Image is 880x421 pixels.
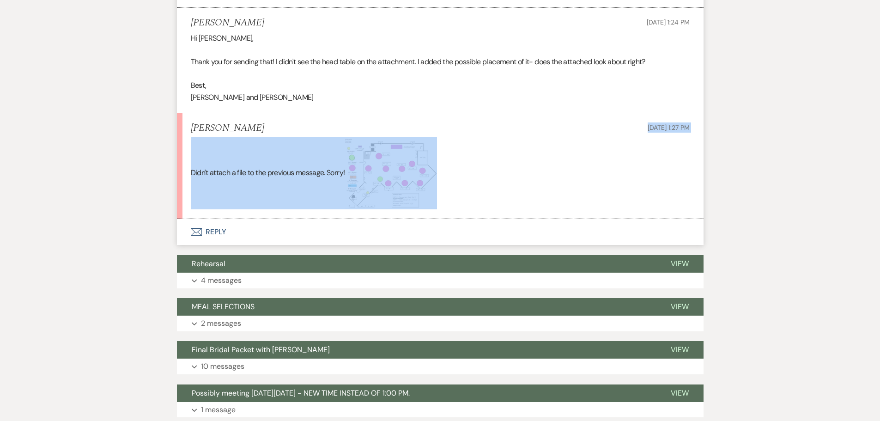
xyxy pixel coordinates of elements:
[192,259,225,268] span: Rehearsal
[648,123,689,132] span: [DATE] 1:27 PM
[656,255,704,273] button: View
[191,92,690,104] p: [PERSON_NAME] and [PERSON_NAME]
[671,259,689,268] span: View
[192,345,330,354] span: Final Bridal Packet with [PERSON_NAME]
[177,316,704,331] button: 2 messages
[656,384,704,402] button: View
[192,302,255,311] span: MEAL SELECTIONS
[191,79,690,92] p: Best,
[177,298,656,316] button: MEAL SELECTIONS
[656,341,704,359] button: View
[191,17,264,29] h5: [PERSON_NAME]
[201,317,241,329] p: 2 messages
[177,341,656,359] button: Final Bridal Packet with [PERSON_NAME]
[177,255,656,273] button: Rehearsal
[191,137,690,209] p: Didn't attach a file to the previous message. Sorry!
[177,219,704,245] button: Reply
[671,302,689,311] span: View
[201,360,244,372] p: 10 messages
[177,273,704,288] button: 4 messages
[191,56,690,68] p: Thank you for sending that! I didn't see the head table on the attachment. I added the possible p...
[656,298,704,316] button: View
[192,388,410,398] span: Possibly meeting [DATE][DATE] - NEW TIME INSTEAD OF 1:00 PM.
[201,275,242,287] p: 4 messages
[177,402,704,418] button: 1 message
[177,359,704,374] button: 10 messages
[671,345,689,354] span: View
[671,388,689,398] span: View
[345,137,437,209] img: Capture.PNG
[177,384,656,402] button: Possibly meeting [DATE][DATE] - NEW TIME INSTEAD OF 1:00 PM.
[191,32,690,44] p: Hi [PERSON_NAME],
[647,18,689,26] span: [DATE] 1:24 PM
[191,122,264,134] h5: [PERSON_NAME]
[201,404,236,416] p: 1 message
